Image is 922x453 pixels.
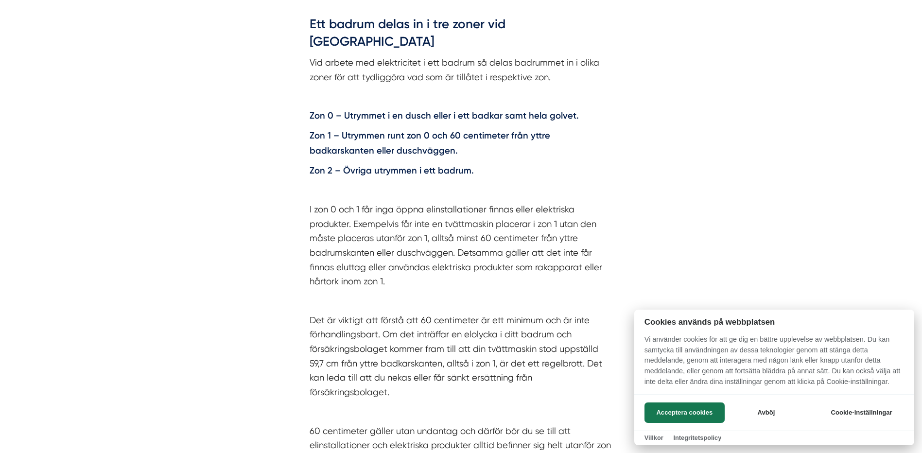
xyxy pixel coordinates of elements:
[644,402,725,423] button: Acceptera cookies
[644,434,663,441] a: Villkor
[634,317,914,327] h2: Cookies används på webbplatsen
[634,334,914,394] p: Vi använder cookies för att ge dig en bättre upplevelse av webbplatsen. Du kan samtycka till anvä...
[819,402,904,423] button: Cookie-inställningar
[673,434,721,441] a: Integritetspolicy
[728,402,805,423] button: Avböj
